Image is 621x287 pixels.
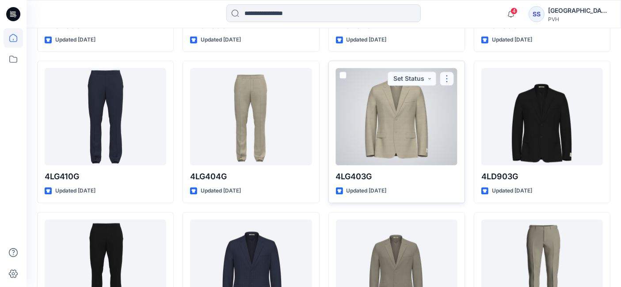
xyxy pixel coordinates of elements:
[190,68,312,165] a: 4LG404G
[336,170,457,183] p: 4LG403G
[481,170,603,183] p: 4LD903G
[548,5,610,16] div: [GEOGRAPHIC_DATA]
[529,6,545,22] div: SS
[55,35,95,45] p: Updated [DATE]
[45,170,166,183] p: 4LG410G
[190,170,312,183] p: 4LG404G
[481,68,603,165] a: 4LD903G
[201,186,241,196] p: Updated [DATE]
[201,35,241,45] p: Updated [DATE]
[347,35,387,45] p: Updated [DATE]
[55,186,95,196] p: Updated [DATE]
[492,35,532,45] p: Updated [DATE]
[492,186,532,196] p: Updated [DATE]
[548,16,610,23] div: PVH
[45,68,166,165] a: 4LG410G
[511,8,518,15] span: 4
[336,68,457,165] a: 4LG403G
[347,186,387,196] p: Updated [DATE]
